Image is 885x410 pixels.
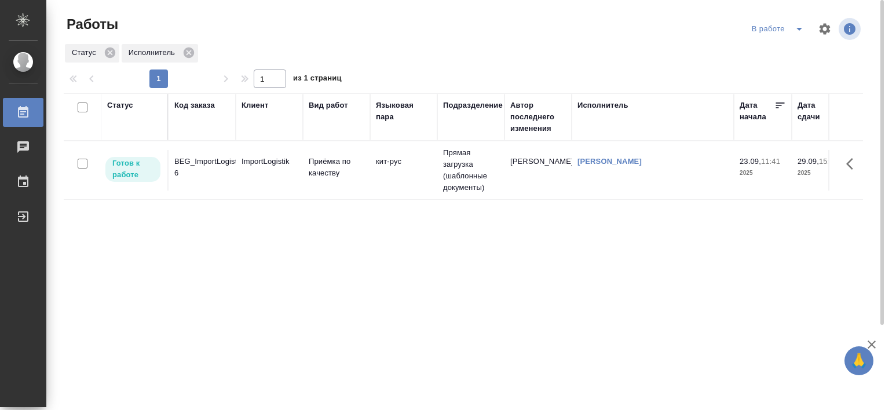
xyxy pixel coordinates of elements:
[370,150,437,191] td: кит-рус
[798,157,819,166] p: 29.09,
[309,156,364,179] p: Приёмка по качеству
[72,47,100,58] p: Статус
[740,100,774,123] div: Дата начала
[104,156,162,183] div: Исполнитель может приступить к работе
[107,100,133,111] div: Статус
[64,15,118,34] span: Работы
[740,157,761,166] p: 23.09,
[376,100,431,123] div: Языковая пара
[839,18,863,40] span: Посмотреть информацию
[443,100,503,111] div: Подразделение
[740,167,786,179] p: 2025
[242,156,297,167] p: ImportLogistik
[174,156,230,179] div: BEG_ImportLogistik-6
[749,20,811,38] div: split button
[819,157,838,166] p: 15:00
[112,158,153,181] p: Готов к работе
[65,44,119,63] div: Статус
[504,150,572,191] td: [PERSON_NAME]
[849,349,869,373] span: 🙏
[242,100,268,111] div: Клиент
[122,44,198,63] div: Исполнитель
[577,100,628,111] div: Исполнитель
[798,100,832,123] div: Дата сдачи
[437,141,504,199] td: Прямая загрузка (шаблонные документы)
[811,15,839,43] span: Настроить таблицу
[309,100,348,111] div: Вид работ
[510,100,566,134] div: Автор последнего изменения
[577,157,642,166] a: [PERSON_NAME]
[844,346,873,375] button: 🙏
[761,157,780,166] p: 11:41
[174,100,215,111] div: Код заказа
[293,71,342,88] span: из 1 страниц
[798,167,844,179] p: 2025
[129,47,179,58] p: Исполнитель
[839,150,867,178] button: Здесь прячутся важные кнопки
